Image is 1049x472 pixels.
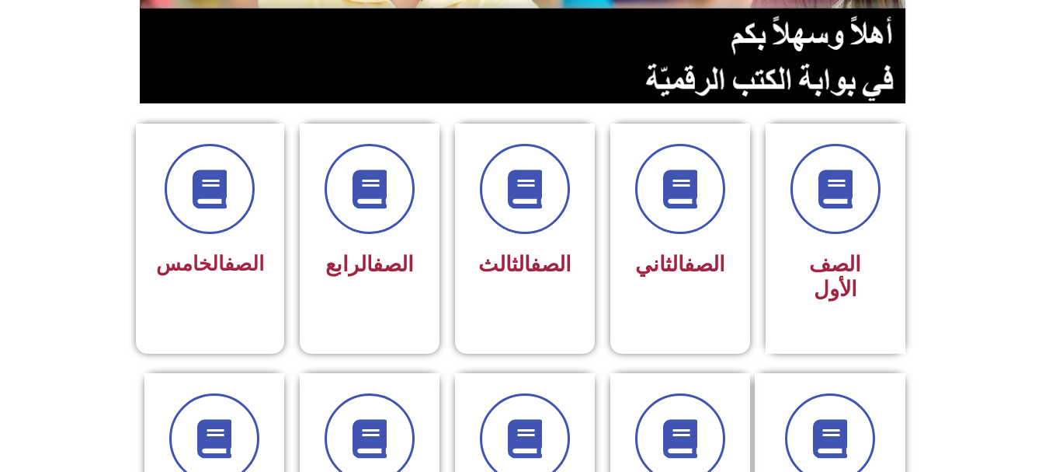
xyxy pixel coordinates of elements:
[530,252,571,277] a: الصف
[478,252,571,277] span: الثالث
[325,252,414,277] span: الرابع
[373,252,414,277] a: الصف
[224,252,264,275] a: الصف
[809,252,861,302] span: الصف الأول
[635,252,725,277] span: الثاني
[156,252,264,275] span: الخامس
[684,252,725,277] a: الصف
